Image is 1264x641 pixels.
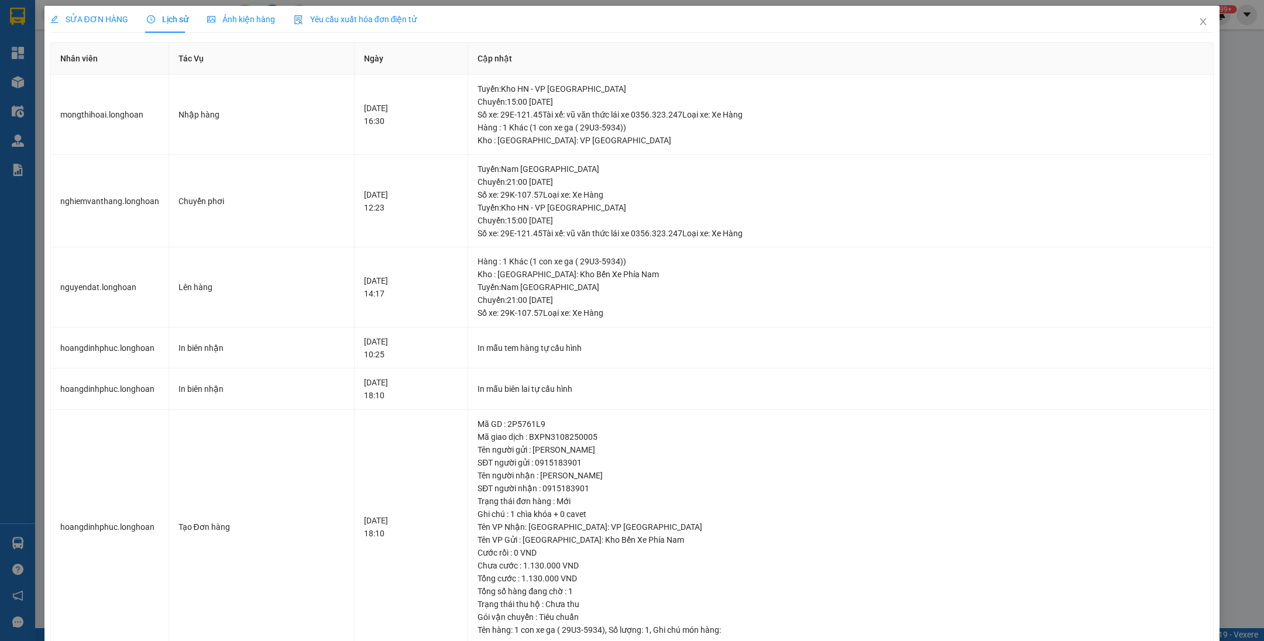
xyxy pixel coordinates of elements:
div: Hàng : 1 Khác (1 con xe ga ( 29U3-5934)) [478,121,1204,134]
div: Tên người gửi : [PERSON_NAME] [478,443,1204,456]
div: [DATE] 18:10 [364,514,458,540]
div: Hàng : 1 Khác (1 con xe ga ( 29U3-5934)) [478,255,1204,268]
div: In biên nhận [178,382,345,395]
div: In biên nhận [178,342,345,354]
div: Tuyến : Kho HN - VP [GEOGRAPHIC_DATA] Chuyến: 15:00 [DATE] Số xe: 29E-121.45 Tài xế: vũ văn thức ... [478,201,1204,240]
th: Nhân viên [51,43,169,75]
div: Chưa cước : 1.130.000 VND [478,559,1204,572]
span: Yêu cầu xuất hóa đơn điện tử [294,15,417,24]
div: [DATE] 18:10 [364,376,458,402]
div: Lên hàng [178,281,345,294]
div: Kho : [GEOGRAPHIC_DATA]: Kho Bến Xe Phía Nam [478,268,1204,281]
td: mongthihoai.longhoan [51,75,169,155]
div: Kho : [GEOGRAPHIC_DATA]: VP [GEOGRAPHIC_DATA] [478,134,1204,147]
div: In mẫu biên lai tự cấu hình [478,382,1204,395]
span: picture [207,15,215,23]
th: Ngày [355,43,468,75]
div: Gói vận chuyển : Tiêu chuẩn [478,611,1204,623]
span: Lịch sử [147,15,188,24]
div: SĐT người gửi : 0915183901 [478,456,1204,469]
div: [DATE] 16:30 [364,102,458,127]
div: Ghi chú : 1 chìa khóa + 0 cavet [478,508,1204,521]
div: Tên VP Gửi : [GEOGRAPHIC_DATA]: Kho Bến Xe Phía Nam [478,533,1204,546]
div: Tên hàng: , Số lượng: , Ghi chú món hàng: [478,623,1204,636]
div: Tuyến : Kho HN - VP [GEOGRAPHIC_DATA] Chuyến: 15:00 [DATE] Số xe: 29E-121.45 Tài xế: vũ văn thức ... [478,82,1204,121]
div: Tổng cước : 1.130.000 VND [478,572,1204,585]
div: Mã giao dịch : BXPN3108250005 [478,430,1204,443]
div: Tạo Đơn hàng [178,521,345,533]
div: Tuyến : Nam [GEOGRAPHIC_DATA] Chuyến: 21:00 [DATE] Số xe: 29K-107.57 Loại xe: Xe Hàng [478,163,1204,201]
div: Trạng thái thu hộ : Chưa thu [478,598,1204,611]
div: Tên VP Nhận: [GEOGRAPHIC_DATA]: VP [GEOGRAPHIC_DATA] [478,521,1204,533]
img: icon [294,15,303,25]
span: clock-circle [147,15,155,23]
td: nguyendat.longhoan [51,247,169,328]
span: edit [50,15,59,23]
div: Chuyển phơi [178,195,345,208]
div: Tên người nhận : [PERSON_NAME] [478,469,1204,482]
td: nghiemvanthang.longhoan [51,155,169,248]
th: Tác Vụ [169,43,355,75]
div: Trạng thái đơn hàng : Mới [478,495,1204,508]
span: close [1198,17,1208,26]
div: Nhập hàng [178,108,345,121]
div: SĐT người nhận : 0915183901 [478,482,1204,495]
div: Tổng số hàng đang chờ : 1 [478,585,1204,598]
span: 1 [645,625,650,635]
div: Tuyến : Nam [GEOGRAPHIC_DATA] Chuyến: 21:00 [DATE] Số xe: 29K-107.57 Loại xe: Xe Hàng [478,281,1204,319]
td: hoangdinhphuc.longhoan [51,368,169,410]
span: Ảnh kiện hàng [207,15,275,24]
td: hoangdinhphuc.longhoan [51,328,169,369]
div: In mẫu tem hàng tự cấu hình [478,342,1204,354]
div: Cước rồi : 0 VND [478,546,1204,559]
div: [DATE] 12:23 [364,188,458,214]
button: Close [1187,6,1220,39]
th: Cập nhật [468,43,1214,75]
div: [DATE] 14:17 [364,274,458,300]
div: [DATE] 10:25 [364,335,458,361]
span: 1 con xe ga ( 29U3-5934) [514,625,605,635]
div: Mã GD : 2P5761L9 [478,418,1204,430]
span: SỬA ĐƠN HÀNG [50,15,128,24]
